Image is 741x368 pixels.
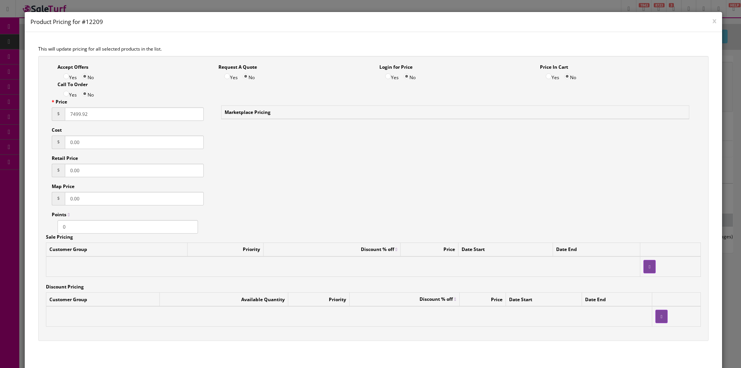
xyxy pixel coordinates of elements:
span: $ [52,164,65,177]
label: Request A Quote [218,64,257,71]
label: Sale Pricing [46,234,73,241]
span: Set a percent off the existing price. If updateing a marketplace Customer Group, we will use the ... [420,296,456,302]
td: Marketplace Pricing [222,105,689,119]
td: Priority [288,293,349,307]
input: Yes [63,91,69,97]
input: Yes [546,73,552,79]
input: No [243,73,249,79]
button: Add Special [643,260,656,273]
p: This will update pricing for all selected products in the list. [38,46,709,53]
span: $ [52,192,65,205]
input: This should be a number with up to 2 decimal places. [65,192,204,205]
label: Yes [385,73,399,81]
input: Yes [224,73,230,79]
label: Price [52,98,67,105]
label: Retail Price [52,155,78,162]
label: Price In Cart [540,64,568,71]
button: x [712,17,716,24]
td: Date End [553,243,640,256]
span: $ [52,136,65,149]
label: Yes [224,73,238,81]
input: Points [58,220,198,234]
input: No [82,73,88,79]
label: Discount Pricing [46,283,84,290]
label: No [82,90,94,98]
input: Yes [385,73,391,79]
td: Customer Group [46,293,159,307]
span: Number of points needed to buy this item. If you don't want this product to be purchased with poi... [52,211,69,218]
input: No [82,91,88,97]
label: Yes [63,73,77,81]
label: Accept Offers [58,64,88,71]
td: Date End [582,293,652,307]
td: Priority [187,243,263,256]
span: $ [52,107,65,121]
td: Customer Group [46,243,187,256]
label: No [564,73,576,81]
h4: Product Pricing for #12209 [30,18,717,26]
label: Login for Price [379,64,413,71]
td: Price [459,293,506,307]
input: No [404,73,409,79]
span: Set a percent off the existing price. If updateing a marketplace Customer Group, we will use the ... [361,246,397,253]
td: Available Quantity [160,293,288,307]
td: Price [401,243,458,256]
label: Call To Order [58,81,88,88]
label: Map Price [52,183,74,190]
label: Yes [546,73,559,81]
td: Date Start [506,293,582,307]
input: Yes [63,73,69,79]
input: This should be a number with up to 2 decimal places. [65,164,204,177]
label: No [82,73,94,81]
label: Cost [52,127,62,134]
input: This should be a number with up to 2 decimal places. [65,136,204,149]
button: Add Discount [655,310,668,323]
label: Yes [63,90,77,98]
label: No [243,73,255,81]
label: No [404,73,416,81]
input: No [564,73,570,79]
td: Date Start [458,243,553,256]
input: This should be a number with up to 2 decimal places. [65,107,204,121]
